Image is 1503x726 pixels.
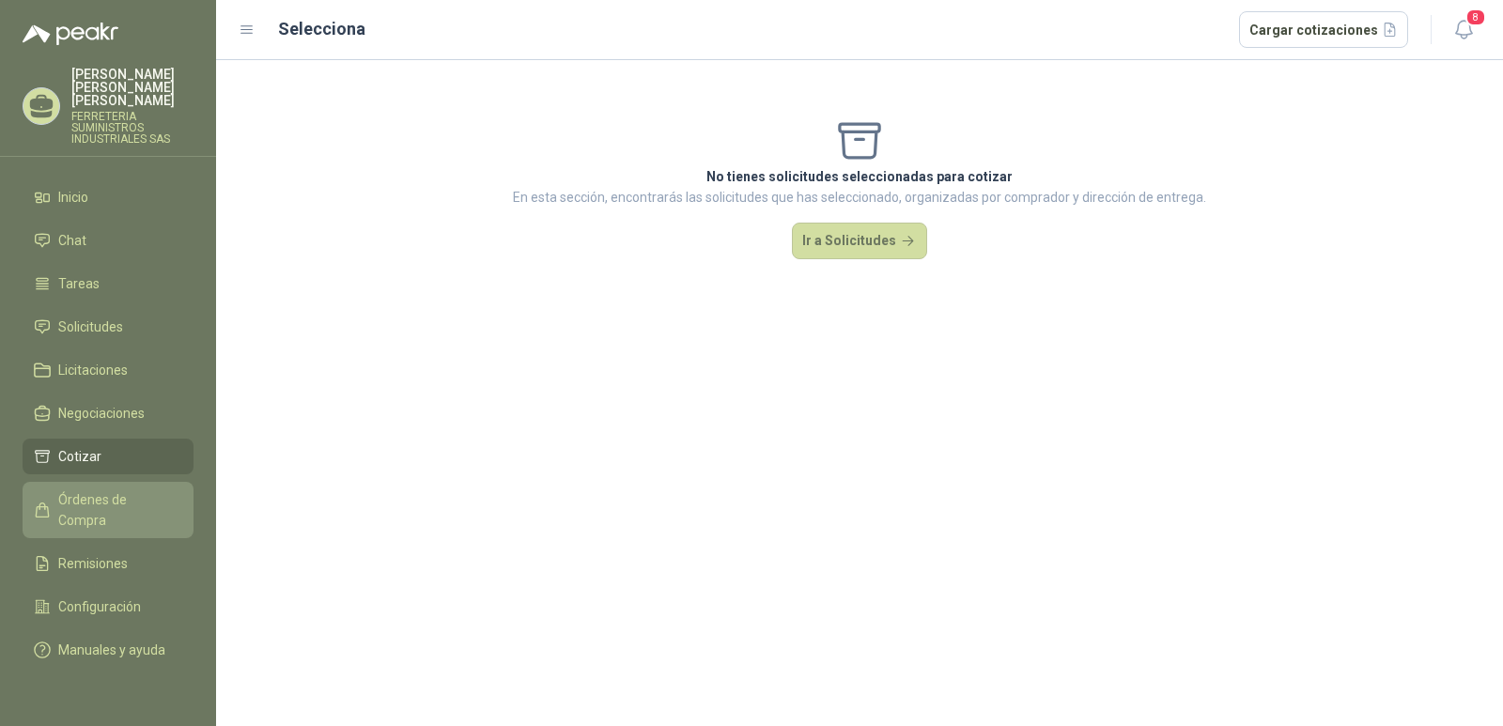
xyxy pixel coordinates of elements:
a: Tareas [23,266,194,301]
span: Tareas [58,273,100,294]
a: Inicio [23,179,194,215]
a: Solicitudes [23,309,194,345]
img: Logo peakr [23,23,118,45]
a: Órdenes de Compra [23,482,194,538]
a: Chat [23,223,194,258]
a: Remisiones [23,546,194,581]
p: FERRETERIA SUMINISTROS INDUSTRIALES SAS [71,111,194,145]
a: Configuración [23,589,194,625]
button: Cargar cotizaciones [1239,11,1409,49]
button: Ir a Solicitudes [792,223,927,260]
span: Configuración [58,596,141,617]
span: Cotizar [58,446,101,467]
span: 8 [1465,8,1486,26]
h2: Selecciona [278,16,365,42]
span: Remisiones [58,553,128,574]
a: Licitaciones [23,352,194,388]
button: 8 [1447,13,1480,47]
p: [PERSON_NAME] [PERSON_NAME] [PERSON_NAME] [71,68,194,107]
span: Órdenes de Compra [58,489,176,531]
a: Manuales y ayuda [23,632,194,668]
span: Licitaciones [58,360,128,380]
a: Cotizar [23,439,194,474]
span: Chat [58,230,86,251]
p: No tienes solicitudes seleccionadas para cotizar [513,166,1206,187]
span: Solicitudes [58,317,123,337]
span: Inicio [58,187,88,208]
span: Negociaciones [58,403,145,424]
span: Manuales y ayuda [58,640,165,660]
p: En esta sección, encontrarás las solicitudes que has seleccionado, organizadas por comprador y di... [513,187,1206,208]
a: Negociaciones [23,395,194,431]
